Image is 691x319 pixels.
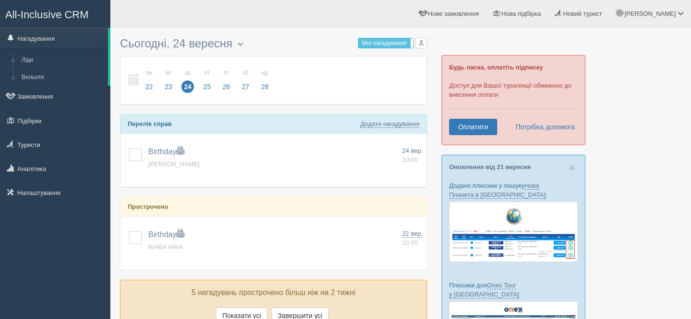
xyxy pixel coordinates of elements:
[509,119,575,135] a: Потрібна допомога
[148,243,183,251] a: RIABA IANA
[148,148,184,156] a: Birthday
[5,9,89,21] span: All-Inclusive CRM
[128,120,172,127] b: Перелік справ
[128,203,168,210] b: Прострочено
[120,37,427,51] h3: Сьогодні, 24 вересня
[360,120,419,128] a: Додати нагадування
[441,55,585,145] div: Доступ для Вашої турагенції обмежено до внесення оплати
[181,80,194,93] span: 24
[402,147,423,164] a: 24 вер. 10:00
[143,69,155,77] small: пн
[198,64,216,97] a: чт 25
[428,10,479,17] span: Нове замовлення
[148,230,184,239] a: Birthday
[570,162,575,172] button: Close
[148,160,200,168] a: [PERSON_NAME]
[220,69,233,77] small: пт
[501,10,541,17] span: Нова підбірка
[449,182,546,199] a: Нова Планета в [GEOGRAPHIC_DATA]
[449,202,578,262] img: new-planet-%D0%BF%D1%96%D0%B4%D0%B1%D1%96%D1%80%D0%BA%D0%B0-%D1%81%D1%80%D0%BC-%D0%B4%D0%BB%D1%8F...
[402,147,423,154] span: 24 вер.
[449,181,578,199] p: Додано плюсики у пошуку :
[449,119,497,135] a: Оплатити
[201,69,214,77] small: чт
[140,64,158,97] a: пн 22
[449,163,531,171] a: Оновлення від 21 вересня
[181,69,194,77] small: ср
[159,64,178,97] a: вт 23
[259,69,271,77] small: нд
[239,80,252,93] span: 27
[570,162,575,173] span: ×
[162,80,175,93] span: 23
[239,69,252,77] small: сб
[402,229,423,247] a: 22 вер. 10:00
[259,80,271,93] span: 28
[624,10,676,17] span: [PERSON_NAME]
[563,10,602,17] span: Новий турист
[0,0,110,27] a: All-Inclusive CRM
[449,64,543,71] b: Будь ласка, оплатіть підписку
[237,64,255,97] a: сб 27
[179,64,197,97] a: ср 24
[17,52,108,69] a: Ліди
[162,69,175,77] small: вт
[220,80,233,93] span: 26
[201,80,214,93] span: 25
[402,230,423,238] span: 22 вер.
[256,64,272,97] a: нд 28
[449,282,519,298] a: Onex Tour у [GEOGRAPHIC_DATA]
[128,287,419,298] p: 5 нагадувань прострочено більш ніж на 2 тижні
[143,80,155,93] span: 22
[17,69,108,86] a: Вильоти
[362,40,406,46] span: Мої нагадування
[217,64,236,97] a: пт 26
[402,239,418,246] span: 10:00
[402,156,418,163] span: 10:00
[449,281,578,299] p: Плюсики для :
